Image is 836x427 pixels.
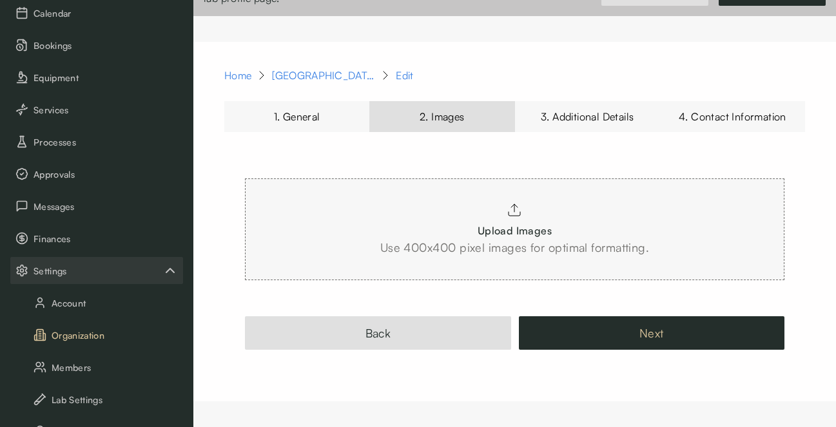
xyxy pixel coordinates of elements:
span: Finances [34,232,178,245]
button: Services [10,96,183,123]
div: 4. Contact Information [660,101,805,132]
button: Account [10,289,183,316]
span: Processes [34,135,178,149]
a: Home [224,68,251,83]
div: Upload Images [478,223,552,238]
button: Processes [10,128,183,155]
span: Settings [34,264,162,278]
button: Lab Settings [10,386,183,413]
span: Messages [34,200,178,213]
button: Next [519,316,785,350]
span: Bookings [34,39,178,52]
button: Equipment [10,64,183,91]
button: Settings [10,257,183,284]
button: Messages [10,193,183,220]
button: Back [245,316,511,350]
button: Bookings [10,32,183,59]
span: Services [34,103,178,117]
span: Calendar [34,6,178,20]
button: Organization [10,321,183,348]
div: Settings sub items [10,257,183,284]
a: [GEOGRAPHIC_DATA] [272,68,375,83]
button: Members [10,354,183,381]
div: 3. Additional Details [515,101,660,132]
span: Equipment [34,71,178,84]
div: Edit [396,68,413,83]
div: 2. Images [369,101,514,132]
div: 1. General [224,101,369,132]
span: Approvals [34,167,178,181]
button: Approvals [10,160,183,187]
div: Use 400x400 pixel images for optimal formatting. [380,238,650,257]
button: Finances [10,225,183,252]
